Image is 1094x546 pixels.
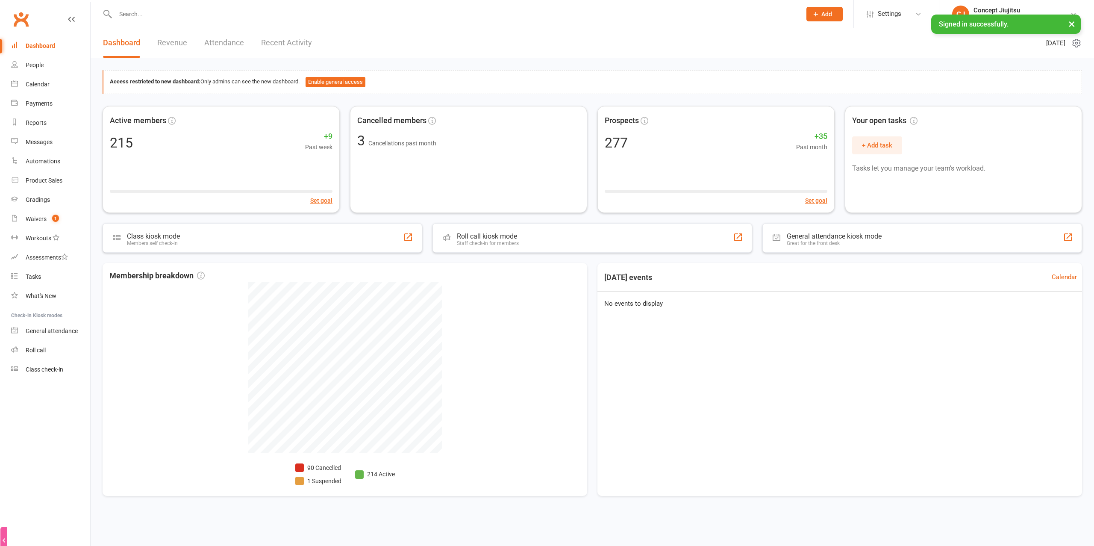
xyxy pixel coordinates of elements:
[787,240,882,246] div: Great for the front desk
[26,215,47,222] div: Waivers
[457,232,519,240] div: Roll call kiosk mode
[11,56,90,75] a: People
[457,240,519,246] div: Staff check-in for members
[305,130,332,143] span: +9
[26,81,50,88] div: Calendar
[852,163,1075,174] p: Tasks let you manage your team's workload.
[11,341,90,360] a: Roll call
[110,78,200,85] strong: Access restricted to new dashboard:
[11,210,90,229] a: Waivers 1
[261,28,312,58] a: Recent Activity
[11,36,90,56] a: Dashboard
[157,28,187,58] a: Revenue
[110,136,133,150] div: 215
[127,240,180,246] div: Members self check-in
[355,469,395,479] li: 214 Active
[597,270,659,285] h3: [DATE] events
[821,11,832,18] span: Add
[11,75,90,94] a: Calendar
[1064,15,1079,33] button: ×
[11,229,90,248] a: Workouts
[26,196,50,203] div: Gradings
[26,158,60,165] div: Automations
[26,100,53,107] div: Payments
[357,115,426,127] span: Cancelled members
[26,62,44,68] div: People
[805,196,827,205] button: Set goal
[806,7,843,21] button: Add
[11,360,90,379] a: Class kiosk mode
[852,136,902,154] button: + Add task
[11,286,90,306] a: What's New
[295,463,341,472] li: 90 Cancelled
[796,130,827,143] span: +35
[26,139,53,145] div: Messages
[52,215,59,222] span: 1
[796,142,827,152] span: Past month
[594,292,1085,316] div: No events to display
[952,6,969,23] div: CJ
[11,113,90,133] a: Reports
[973,6,1070,14] div: Concept Jiujitsu
[26,42,55,49] div: Dashboard
[11,267,90,286] a: Tasks
[973,14,1070,22] div: Concept Jiu Jitsu & MMA Pakenham
[11,133,90,152] a: Messages
[1052,272,1077,282] a: Calendar
[204,28,244,58] a: Attendance
[878,4,901,24] span: Settings
[1046,38,1065,48] span: [DATE]
[26,119,47,126] div: Reports
[26,366,63,373] div: Class check-in
[11,322,90,341] a: General attendance kiosk mode
[11,152,90,171] a: Automations
[113,8,795,20] input: Search...
[127,232,180,240] div: Class kiosk mode
[11,190,90,210] a: Gradings
[310,196,332,205] button: Set goal
[26,235,51,242] div: Workouts
[357,133,368,149] span: 3
[605,136,628,150] div: 277
[26,177,62,184] div: Product Sales
[26,292,56,299] div: What's New
[368,140,436,147] span: Cancellations past month
[787,232,882,240] div: General attendance kiosk mode
[26,328,78,334] div: General attendance
[939,20,1009,28] span: Signed in successfully.
[295,476,341,486] li: 1 Suspended
[103,28,140,58] a: Dashboard
[11,94,90,113] a: Payments
[26,273,41,280] div: Tasks
[26,254,68,261] div: Assessments
[11,248,90,267] a: Assessments
[26,347,46,354] div: Roll call
[852,115,918,127] span: Your open tasks
[306,77,365,87] button: Enable general access
[305,142,332,152] span: Past week
[605,115,639,127] span: Prospects
[11,171,90,190] a: Product Sales
[10,9,32,30] a: Clubworx
[109,270,205,282] span: Membership breakdown
[110,77,1075,87] div: Only admins can see the new dashboard.
[110,115,166,127] span: Active members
